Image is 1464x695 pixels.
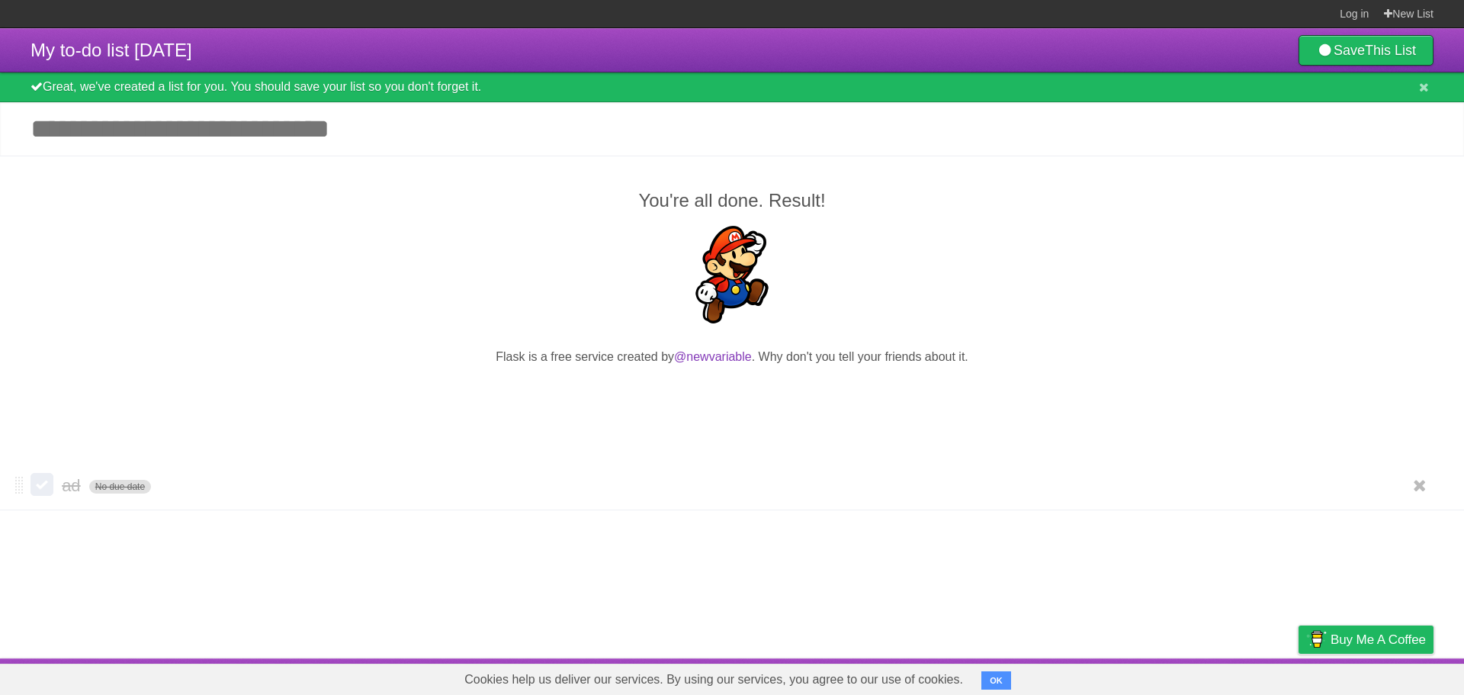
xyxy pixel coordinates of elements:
span: My to-do list [DATE] [30,40,192,60]
span: No due date [89,480,151,494]
span: Cookies help us deliver our services. By using our services, you agree to our use of cookies. [449,664,978,695]
a: Buy me a coffee [1299,626,1433,654]
a: Privacy [1279,662,1318,691]
a: Suggest a feature [1337,662,1433,691]
a: Terms [1227,662,1260,691]
label: Done [30,473,53,496]
a: Developers [1146,662,1208,691]
p: Flask is a free service created by . Why don't you tell your friends about it. [30,348,1433,366]
button: OK [981,671,1011,690]
a: SaveThis List [1299,35,1433,66]
b: This List [1365,43,1416,58]
img: Buy me a coffee [1306,626,1327,652]
a: @newvariable [674,350,752,363]
img: Super Mario [683,226,781,323]
h2: You're all done. Result! [30,187,1433,214]
a: About [1096,662,1128,691]
iframe: X Post Button [705,385,759,407]
span: Buy me a coffee [1331,626,1426,653]
span: ad [62,476,84,495]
